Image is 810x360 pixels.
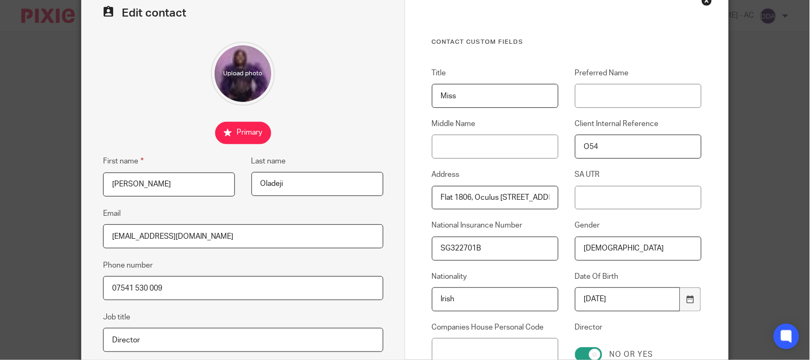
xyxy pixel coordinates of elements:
[103,208,121,219] label: Email
[251,156,286,167] label: Last name
[432,68,559,79] label: Title
[432,38,702,46] h3: Contact Custom fields
[575,119,702,129] label: Client Internal Reference
[103,312,130,323] label: Job title
[103,155,144,167] label: First name
[432,220,559,231] label: National Insurance Number
[432,322,559,333] label: Companies House Personal Code
[575,68,702,79] label: Preferred Name
[575,322,702,339] label: Director
[575,169,702,180] label: SA UTR
[575,271,702,282] label: Date Of Birth
[575,287,680,311] input: YYYY-MM-DD
[432,169,559,180] label: Address
[432,119,559,129] label: Middle Name
[610,349,654,360] label: No or yes
[103,6,383,20] h2: Edit contact
[575,220,702,231] label: Gender
[432,271,559,282] label: Nationality
[103,260,153,271] label: Phone number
